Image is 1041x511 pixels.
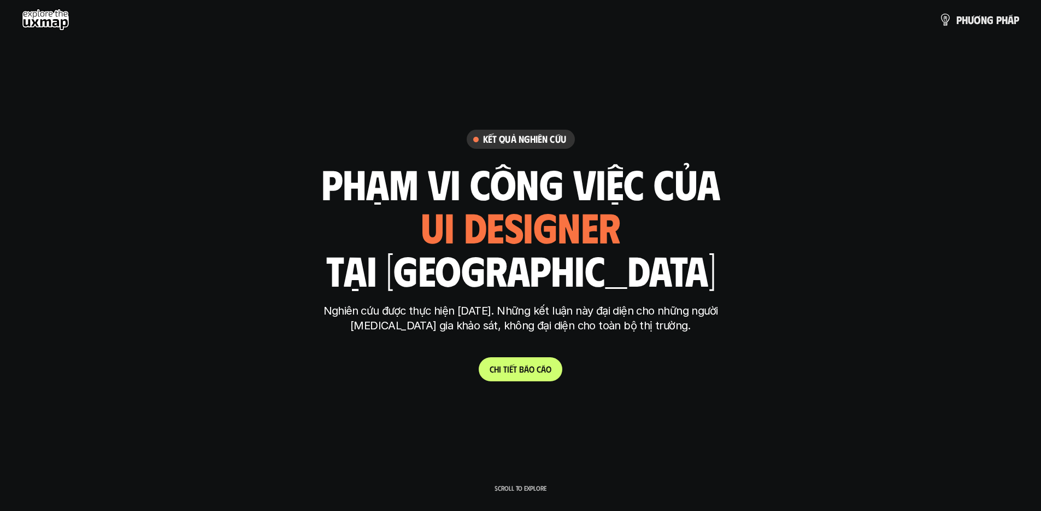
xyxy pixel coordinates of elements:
span: C [490,364,494,374]
span: ơ [974,14,981,26]
a: Chitiếtbáocáo [479,357,562,381]
span: p [996,14,1002,26]
span: c [537,364,541,374]
span: t [513,364,517,374]
span: p [1014,14,1019,26]
span: á [524,364,529,374]
span: á [541,364,546,374]
span: t [503,364,507,374]
span: i [507,364,509,374]
span: g [987,14,993,26]
span: h [962,14,968,26]
h1: tại [GEOGRAPHIC_DATA] [326,247,715,293]
h1: phạm vi công việc của [321,160,720,206]
span: h [494,364,499,374]
span: p [956,14,962,26]
span: i [499,364,501,374]
span: ế [509,364,513,374]
span: h [1002,14,1008,26]
span: ư [968,14,974,26]
span: á [1008,14,1014,26]
span: n [981,14,987,26]
h6: Kết quả nghiên cứu [483,133,566,146]
span: b [519,364,524,374]
span: o [529,364,534,374]
a: phươngpháp [939,9,1019,31]
p: Scroll to explore [495,484,546,492]
p: Nghiên cứu được thực hiện [DATE]. Những kết luận này đại diện cho những người [MEDICAL_DATA] gia ... [316,304,726,333]
span: o [546,364,551,374]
